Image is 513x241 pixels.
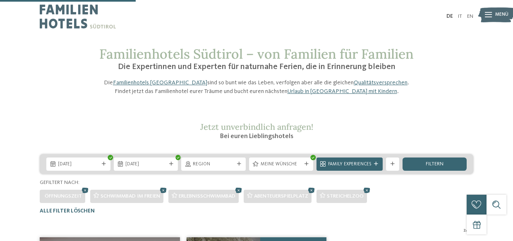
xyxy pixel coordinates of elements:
span: Jetzt unverbindlich anfragen! [200,122,313,132]
span: Meine Wünsche [261,161,302,168]
a: Qualitätsversprechen [354,80,408,86]
a: IT [458,14,462,19]
span: Bei euren Lieblingshotels [220,133,293,140]
span: Erlebnisschwimmbad [179,193,235,199]
span: / [466,227,468,234]
span: [DATE] [58,161,99,168]
span: Region [193,161,234,168]
p: Die sind so bunt wie das Leben, verfolgen aber alle die gleichen . Findet jetzt das Familienhotel... [99,79,414,95]
span: Die Expertinnen und Experten für naturnahe Ferien, die in Erinnerung bleiben [118,63,396,71]
span: filtern [426,162,443,167]
span: Alle Filter löschen [40,208,95,214]
span: Abenteuerspielplatz [254,193,308,199]
span: Öffnungszeit [45,193,82,199]
span: Schwimmbad im Freien [101,193,160,199]
a: Urlaub in [GEOGRAPHIC_DATA] mit Kindern [288,88,397,94]
a: DE [446,14,453,19]
span: Gefiltert nach: [40,180,79,185]
span: Menü [495,12,508,18]
a: Familienhotels [GEOGRAPHIC_DATA] [113,80,207,86]
span: Streichelzoo [327,193,364,199]
span: 2 [463,227,466,234]
span: Familienhotels Südtirol – von Familien für Familien [99,45,414,62]
span: [DATE] [125,161,166,168]
span: Family Experiences [328,161,371,168]
a: EN [467,14,473,19]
